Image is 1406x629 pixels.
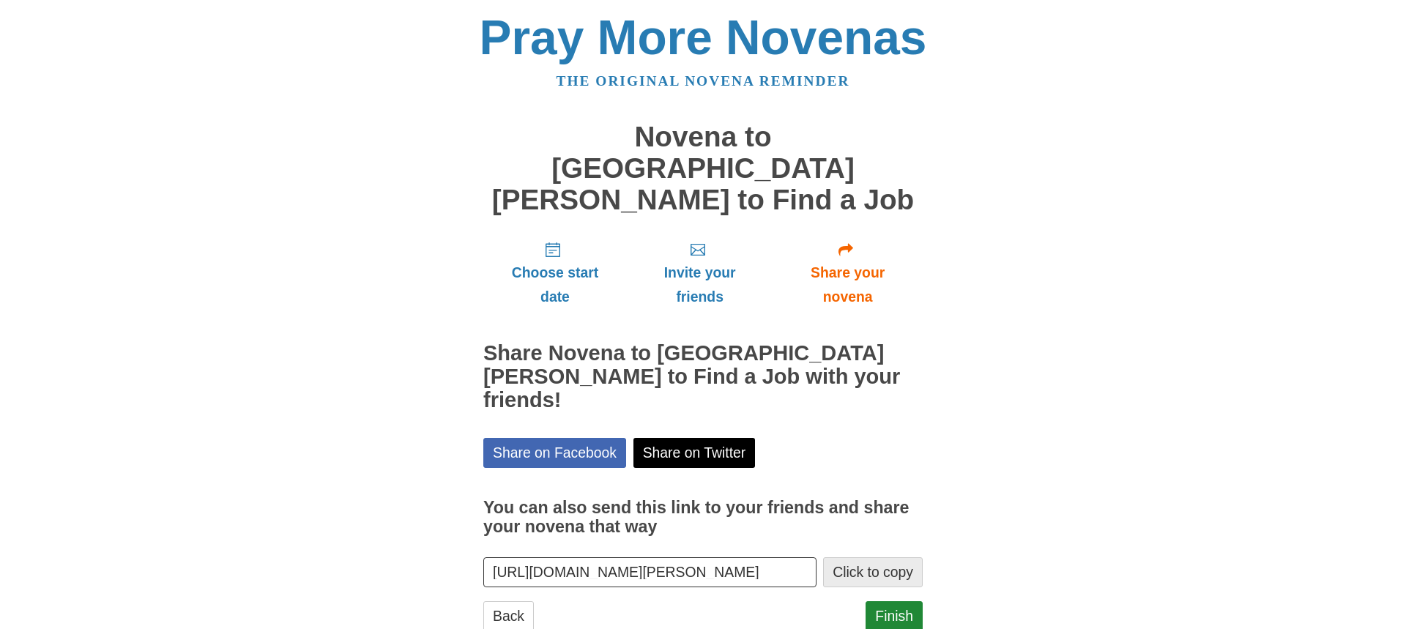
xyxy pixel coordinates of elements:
[483,230,627,317] a: Choose start date
[787,261,908,309] span: Share your novena
[483,122,923,215] h1: Novena to [GEOGRAPHIC_DATA][PERSON_NAME] to Find a Job
[498,261,612,309] span: Choose start date
[633,438,756,468] a: Share on Twitter
[557,73,850,89] a: The original novena reminder
[480,10,927,64] a: Pray More Novenas
[483,342,923,412] h2: Share Novena to [GEOGRAPHIC_DATA][PERSON_NAME] to Find a Job with your friends!
[823,557,923,587] button: Click to copy
[483,438,626,468] a: Share on Facebook
[627,230,773,317] a: Invite your friends
[773,230,923,317] a: Share your novena
[483,499,923,536] h3: You can also send this link to your friends and share your novena that way
[641,261,758,309] span: Invite your friends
